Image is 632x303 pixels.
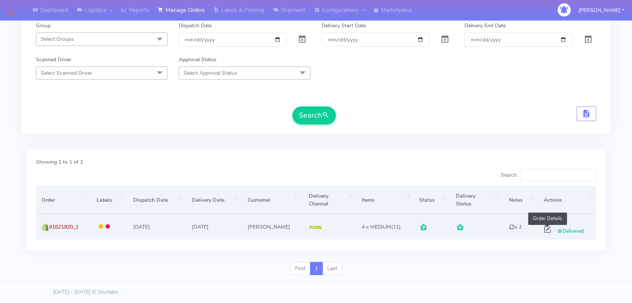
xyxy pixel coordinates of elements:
[179,22,212,30] label: Dispatch Date
[538,186,596,214] th: Actions: activate to sort column ascending
[184,69,237,77] span: Select Approval Status
[242,214,303,239] td: [PERSON_NAME]
[500,169,596,181] label: Search:
[186,214,242,239] td: [DATE]
[242,186,303,214] th: Customer: activate to sort column ascending
[36,158,83,166] label: Showing 1 to 1 of 1
[573,3,630,18] button: [PERSON_NAME]
[450,186,503,214] th: Delivery Status: activate to sort column ascending
[322,22,366,30] label: Delivery Start Date
[90,186,128,214] th: Labels: activate to sort column ascending
[179,56,217,64] label: Approval Status
[557,228,584,235] span: Delivered
[41,69,92,77] span: Select Scanned Driver
[292,106,336,124] button: Search
[309,226,322,229] img: Yodel
[128,214,186,239] td: [DATE]
[41,35,74,43] span: Select Groups
[413,186,450,214] th: Status: activate to sort column ascending
[42,223,49,231] img: shopify.png
[303,186,356,214] th: Delivery Channel: activate to sort column ascending
[49,223,79,231] span: #1621920_1
[464,22,506,30] label: Delivery End Date
[310,262,323,275] a: 1
[36,22,50,30] label: Group
[503,186,538,214] th: Notes: activate to sort column ascending
[356,186,413,214] th: Items: activate to sort column ascending
[36,56,71,64] label: Scanned Driver
[509,223,521,231] i: x 1
[520,169,596,181] input: Search:
[186,186,242,214] th: Delivery Date: activate to sort column ascending
[362,223,401,231] span: (11)
[36,186,90,214] th: Order: activate to sort column ascending
[362,223,391,231] span: 4 x MEDIUM
[128,186,186,214] th: Dispatch Date: activate to sort column ascending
